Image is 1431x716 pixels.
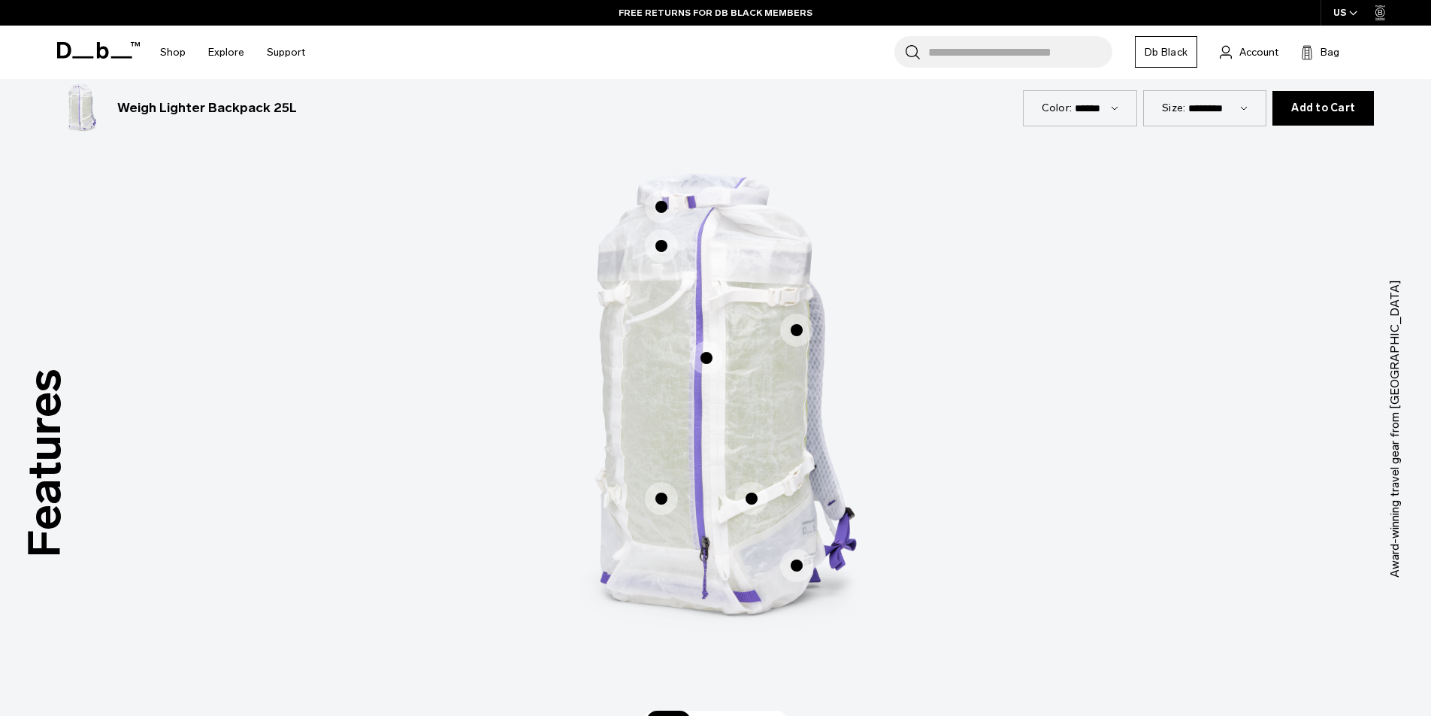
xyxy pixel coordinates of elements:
a: Support [267,26,305,79]
label: Color: [1042,100,1072,116]
a: Explore [208,26,244,79]
span: Add to Cart [1291,102,1355,114]
a: FREE RETURNS FOR DB BLACK MEMBERS [619,6,812,20]
a: Shop [160,26,186,79]
label: Size: [1162,100,1185,116]
a: Db Black [1135,36,1197,68]
h3: Weigh Lighter Backpack 25L [117,99,297,118]
div: 1 / 3 [490,126,941,711]
a: Account [1220,43,1278,61]
h3: Features [11,369,80,558]
nav: Main Navigation [149,26,316,79]
button: Bag [1301,43,1339,61]
span: Account [1239,44,1278,60]
img: Weigh_Lighter_Backpack_25L_1.png [57,84,105,132]
span: Bag [1321,44,1339,60]
button: Add to Cart [1272,91,1374,126]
